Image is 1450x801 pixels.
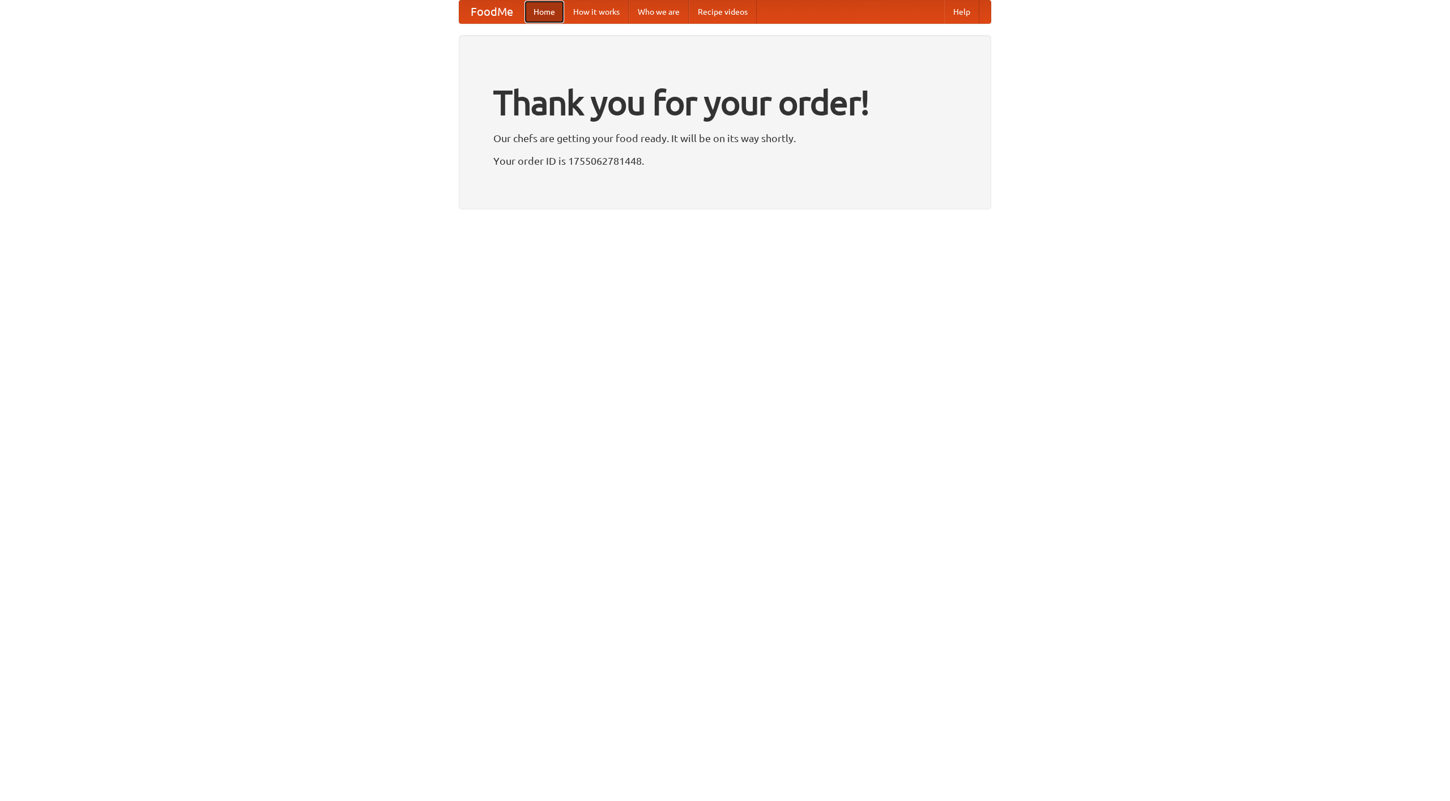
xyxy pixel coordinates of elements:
[524,1,564,23] a: Home
[493,130,957,147] p: Our chefs are getting your food ready. It will be on its way shortly.
[564,1,629,23] a: How it works
[493,75,957,130] h1: Thank you for your order!
[459,1,524,23] a: FoodMe
[689,1,757,23] a: Recipe videos
[493,152,957,169] p: Your order ID is 1755062781448.
[629,1,689,23] a: Who we are
[944,1,979,23] a: Help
